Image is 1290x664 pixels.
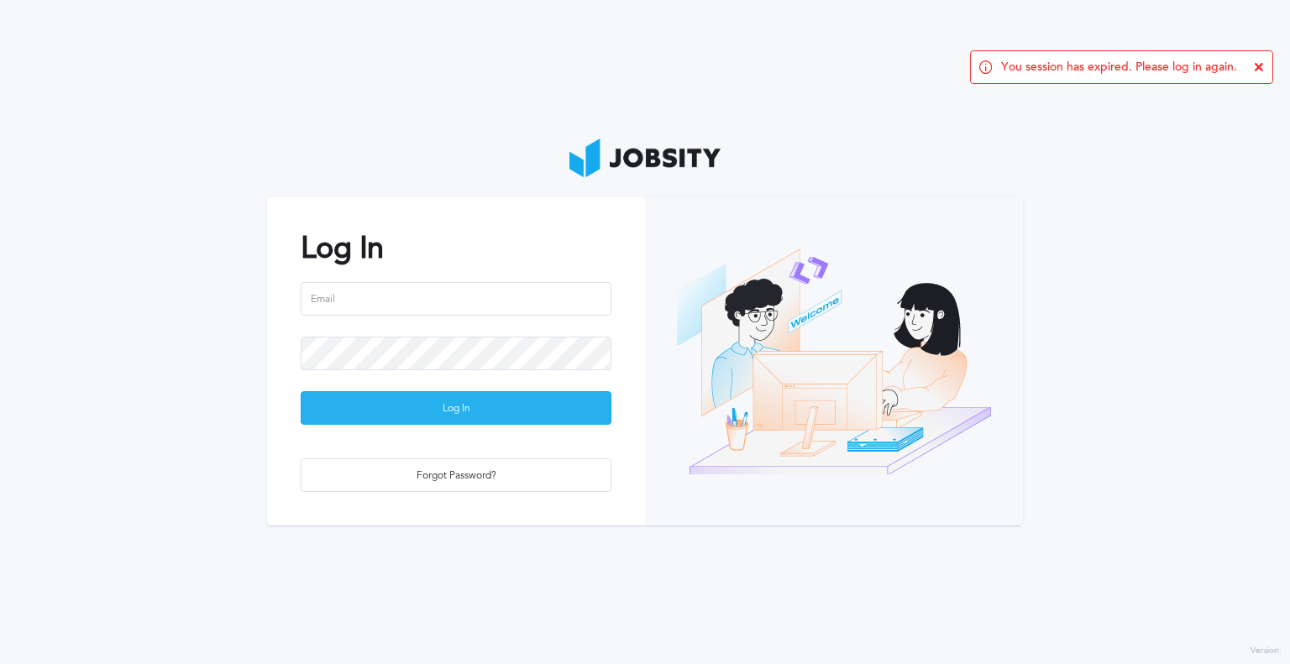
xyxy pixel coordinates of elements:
button: Forgot Password? [301,458,611,492]
h2: Log In [301,231,611,265]
span: You session has expired. Please log in again. [1001,60,1237,74]
div: Log In [302,392,611,426]
label: Version: [1251,646,1282,656]
div: Forgot Password? [302,459,611,493]
button: Log In [301,391,611,425]
input: Email [301,282,611,316]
